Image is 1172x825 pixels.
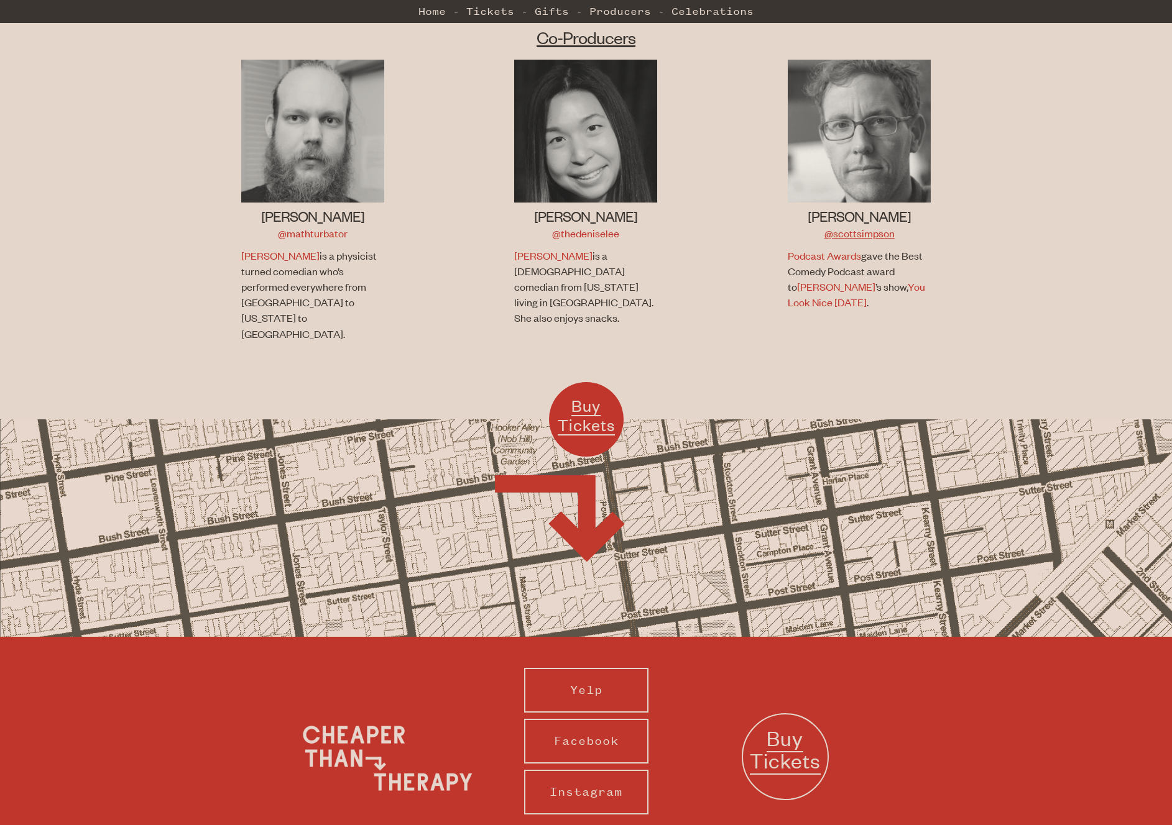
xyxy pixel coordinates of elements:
p: gave the Best Comedy Podcast award to ’s show, . [788,248,928,311]
a: [PERSON_NAME] [514,248,593,262]
a: Facebook [524,719,648,763]
a: Podcast Awards [788,248,861,262]
a: Buy Tickets [742,713,829,800]
a: @mathturbator [278,226,348,240]
a: Buy Tickets [549,382,624,457]
img: Scott Simpson [788,60,931,203]
a: [PERSON_NAME] [241,248,320,262]
span: Buy Tickets [558,395,615,435]
a: Instagram [524,770,648,814]
img: Jon Allen [241,60,384,203]
a: @scottsimpson [824,226,895,240]
a: [PERSON_NAME] [797,280,875,293]
a: Yelp [524,668,648,713]
img: Denise Lee [514,60,657,203]
img: Cheaper Than Therapy [294,711,481,804]
p: is a [DEMOGRAPHIC_DATA] comedian from [US_STATE] living in [GEOGRAPHIC_DATA]. She also enjoys sna... [514,248,654,326]
h3: [PERSON_NAME] [514,206,657,226]
h2: Co-Producers [176,26,997,48]
h3: [PERSON_NAME] [241,206,384,226]
a: @thedeniselee [552,226,619,240]
span: Buy Tickets [750,724,821,775]
p: is a physicist turned comedian who’s performed everywhere from [GEOGRAPHIC_DATA] to [US_STATE] to... [241,248,381,342]
h3: [PERSON_NAME] [788,206,931,226]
